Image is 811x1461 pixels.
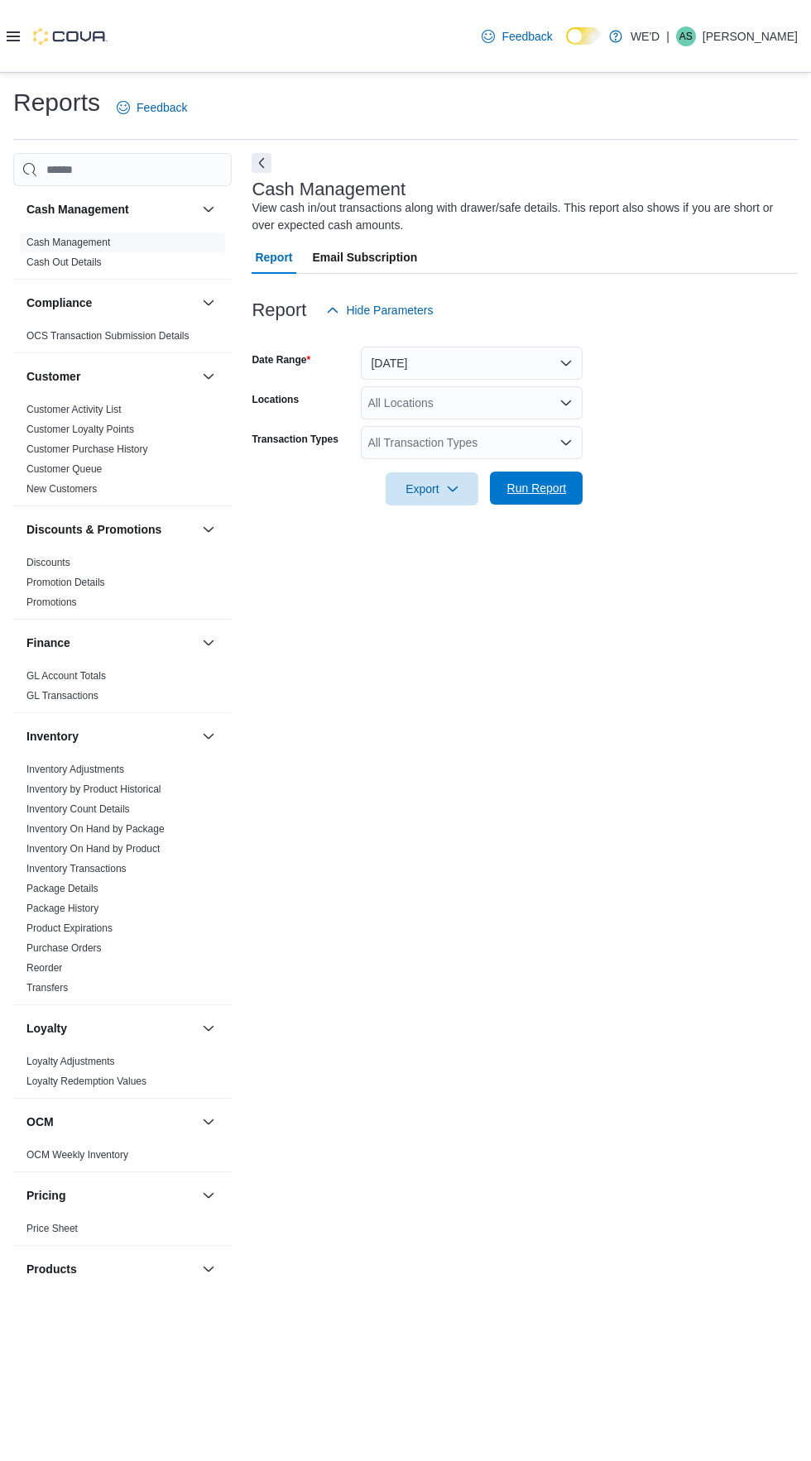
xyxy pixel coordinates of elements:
button: Run Report [490,472,583,505]
span: Inventory On Hand by Package [26,822,165,836]
div: Loyalty [13,1051,232,1098]
div: Customer [13,400,232,505]
img: Cova [33,28,108,45]
button: Next [252,153,271,173]
div: Compliance [13,326,232,352]
span: Customer Activity List [26,403,122,416]
span: Cash Management [26,236,110,249]
a: Customer Queue [26,463,102,475]
h3: Report [252,300,306,320]
h3: Customer [26,368,80,385]
a: Feedback [475,20,559,53]
span: GL Transactions [26,689,98,702]
button: Discounts & Promotions [199,520,218,539]
a: GL Transactions [26,690,98,702]
a: Inventory On Hand by Package [26,823,165,835]
button: OCM [199,1112,218,1132]
span: Loyalty Adjustments [26,1055,115,1068]
h3: Finance [26,635,70,651]
h3: Cash Management [252,180,405,199]
input: Dark Mode [566,27,601,45]
a: Loyalty Adjustments [26,1056,115,1067]
a: New Customers [26,483,97,495]
button: Cash Management [199,199,218,219]
span: Hide Parameters [346,302,433,319]
span: Customer Loyalty Points [26,423,134,436]
button: Open list of options [559,436,573,449]
a: Discounts [26,557,70,568]
a: Inventory On Hand by Product [26,843,160,855]
p: | [666,26,669,46]
span: Promotion Details [26,576,105,589]
button: Inventory [199,726,218,746]
span: Price Sheet [26,1222,78,1235]
label: Locations [252,393,299,406]
h3: Cash Management [26,201,129,218]
label: Date Range [252,353,310,366]
h3: OCM [26,1114,54,1130]
button: [DATE] [361,347,583,380]
span: Cash Out Details [26,256,102,269]
div: Pricing [13,1219,232,1245]
a: Loyalty Redemption Values [26,1075,146,1087]
div: OCM [13,1145,232,1171]
button: Cash Management [26,201,195,218]
button: Open list of options [559,396,573,410]
span: Package Details [26,882,98,895]
span: Email Subscription [313,241,418,274]
a: Inventory by Product Historical [26,783,161,795]
a: Customer Activity List [26,404,122,415]
span: Report [255,241,292,274]
span: New Customers [26,482,97,496]
span: Inventory Adjustments [26,763,124,776]
div: Inventory [13,759,232,1004]
span: Promotions [26,596,77,609]
span: Loyalty Redemption Values [26,1075,146,1088]
span: Export [396,472,468,505]
span: GL Account Totals [26,669,106,683]
button: Customer [26,368,195,385]
button: Loyalty [199,1018,218,1038]
button: Loyalty [26,1020,195,1037]
span: Purchase Orders [26,941,102,955]
h3: Inventory [26,728,79,745]
button: Compliance [199,293,218,313]
h1: Reports [13,86,100,119]
span: Dark Mode [566,45,567,46]
a: Feedback [110,91,194,124]
a: Package History [26,903,98,914]
span: Inventory by Product Historical [26,783,161,796]
button: Pricing [26,1187,195,1204]
a: Promotions [26,596,77,608]
span: Inventory Transactions [26,862,127,875]
h3: Compliance [26,295,92,311]
div: View cash in/out transactions along with drawer/safe details. This report also shows if you are s... [252,199,789,234]
a: Purchase Orders [26,942,102,954]
button: Products [26,1261,195,1277]
button: Compliance [26,295,195,311]
span: Product Expirations [26,922,113,935]
h3: Loyalty [26,1020,67,1037]
a: Customer Loyalty Points [26,424,134,435]
span: Discounts [26,556,70,569]
a: Price Sheet [26,1223,78,1234]
span: AS [679,26,693,46]
span: Transfers [26,981,68,994]
h3: Discounts & Promotions [26,521,161,538]
button: Pricing [199,1186,218,1205]
span: Inventory Count Details [26,802,130,816]
span: Feedback [137,99,187,116]
span: Customer Queue [26,462,102,476]
div: Aleks Stam [676,26,696,46]
a: Inventory Count Details [26,803,130,815]
button: Customer [199,366,218,386]
h3: Products [26,1261,77,1277]
label: Transaction Types [252,433,338,446]
div: Finance [13,666,232,712]
a: Customer Purchase History [26,443,148,455]
button: Finance [26,635,195,651]
span: Customer Purchase History [26,443,148,456]
h3: Pricing [26,1187,65,1204]
button: Products [199,1259,218,1279]
a: Product Expirations [26,922,113,934]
